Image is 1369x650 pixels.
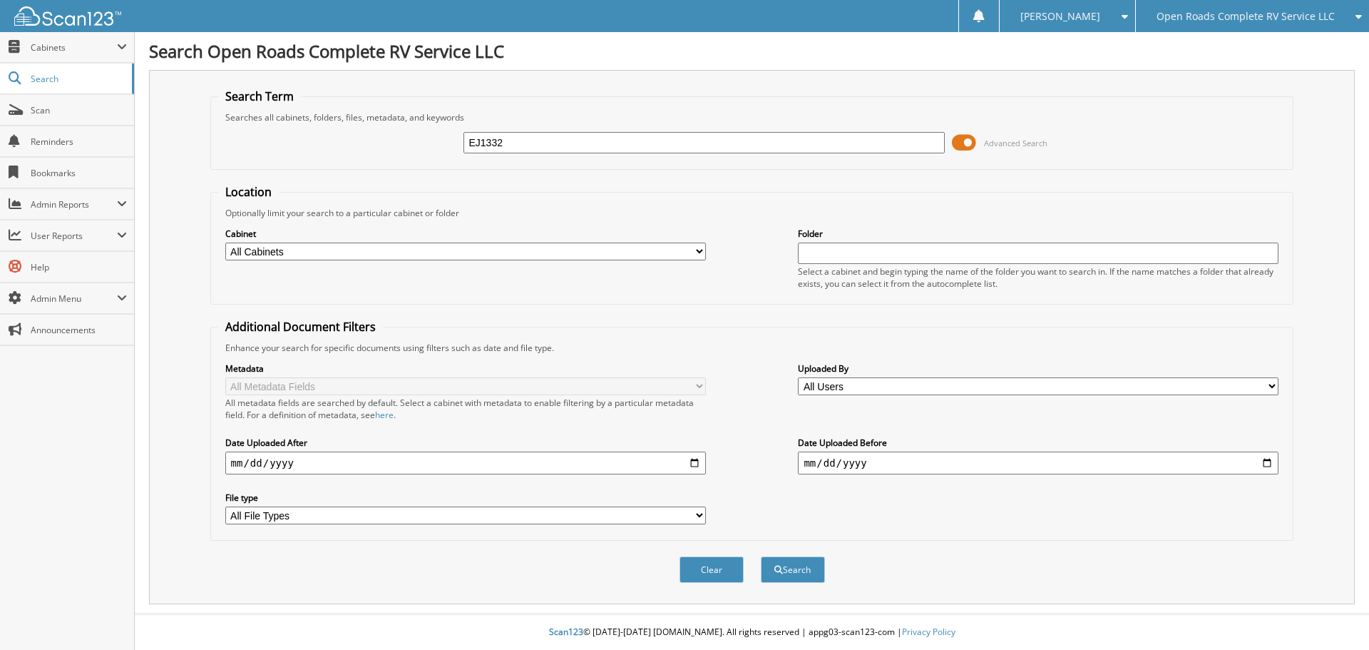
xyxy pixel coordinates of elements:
input: start [225,452,706,474]
label: Uploaded By [798,362,1278,375]
span: [PERSON_NAME] [1020,12,1100,21]
div: Searches all cabinets, folders, files, metadata, and keywords [218,111,1286,123]
span: Admin Reports [31,198,117,210]
label: Date Uploaded After [225,437,706,449]
span: Advanced Search [984,138,1047,148]
div: Optionally limit your search to a particular cabinet or folder [218,207,1286,219]
span: Search [31,73,125,85]
div: © [DATE]-[DATE] [DOMAIN_NAME]. All rights reserved | appg03-scan123-com | [135,615,1369,650]
legend: Search Term [218,88,301,104]
legend: Location [218,184,279,200]
label: Metadata [225,362,706,375]
span: Open Roads Complete RV Service LLC [1157,12,1335,21]
input: end [798,452,1278,474]
span: Cabinets [31,41,117,54]
div: Select a cabinet and begin typing the name of the folder you want to search in. If the name match... [798,265,1278,290]
span: Reminders [31,136,127,148]
a: Privacy Policy [902,626,955,638]
iframe: Chat Widget [1298,582,1369,650]
span: Scan123 [549,626,583,638]
span: Scan [31,104,127,116]
span: Admin Menu [31,293,117,305]
button: Clear [680,557,744,583]
label: Folder [798,228,1278,240]
label: Date Uploaded Before [798,437,1278,449]
h1: Search Open Roads Complete RV Service LLC [149,39,1355,63]
legend: Additional Document Filters [218,319,383,335]
span: User Reports [31,230,117,242]
span: Help [31,261,127,273]
div: All metadata fields are searched by default. Select a cabinet with metadata to enable filtering b... [225,397,706,421]
span: Bookmarks [31,167,127,179]
div: Enhance your search for specific documents using filters such as date and file type. [218,342,1286,354]
button: Search [761,557,825,583]
label: Cabinet [225,228,706,240]
img: scan123-logo-white.svg [14,6,121,26]
label: File type [225,492,706,504]
a: here [375,409,394,421]
span: Announcements [31,324,127,336]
